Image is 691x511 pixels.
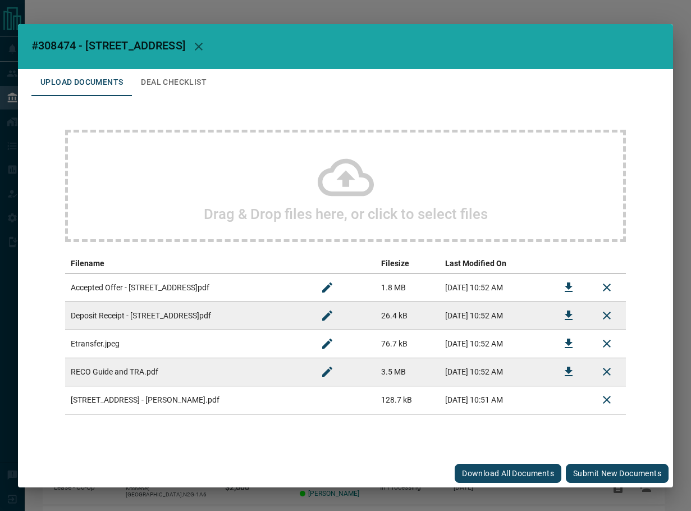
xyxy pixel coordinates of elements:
[376,253,440,274] th: Filesize
[440,253,550,274] th: Last Modified On
[65,358,308,386] td: RECO Guide and TRA.pdf
[566,464,669,483] button: Submit new documents
[376,302,440,330] td: 26.4 kB
[593,330,620,357] button: Remove File
[440,330,550,358] td: [DATE] 10:52 AM
[376,273,440,302] td: 1.8 MB
[376,330,440,358] td: 76.7 kB
[65,130,626,242] div: Drag & Drop files here, or click to select files
[588,253,626,274] th: delete file action column
[65,330,308,358] td: Etransfer.jpeg
[555,302,582,329] button: Download
[314,330,341,357] button: Rename
[555,274,582,301] button: Download
[314,358,341,385] button: Rename
[593,358,620,385] button: Remove File
[440,358,550,386] td: [DATE] 10:52 AM
[555,358,582,385] button: Download
[593,274,620,301] button: Remove File
[440,386,550,414] td: [DATE] 10:51 AM
[132,69,216,96] button: Deal Checklist
[593,302,620,329] button: Remove File
[314,274,341,301] button: Rename
[204,206,488,222] h2: Drag & Drop files here, or click to select files
[593,386,620,413] button: Delete
[550,253,588,274] th: download action column
[555,330,582,357] button: Download
[314,302,341,329] button: Rename
[65,302,308,330] td: Deposit Receipt - [STREET_ADDRESS]pdf
[308,253,376,274] th: edit column
[376,386,440,414] td: 128.7 kB
[31,69,132,96] button: Upload Documents
[440,273,550,302] td: [DATE] 10:52 AM
[31,39,185,52] span: #308474 - [STREET_ADDRESS]
[455,464,561,483] button: Download All Documents
[65,386,308,414] td: [STREET_ADDRESS] - [PERSON_NAME].pdf
[376,358,440,386] td: 3.5 MB
[65,273,308,302] td: Accepted Offer - [STREET_ADDRESS]pdf
[65,253,308,274] th: Filename
[440,302,550,330] td: [DATE] 10:52 AM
